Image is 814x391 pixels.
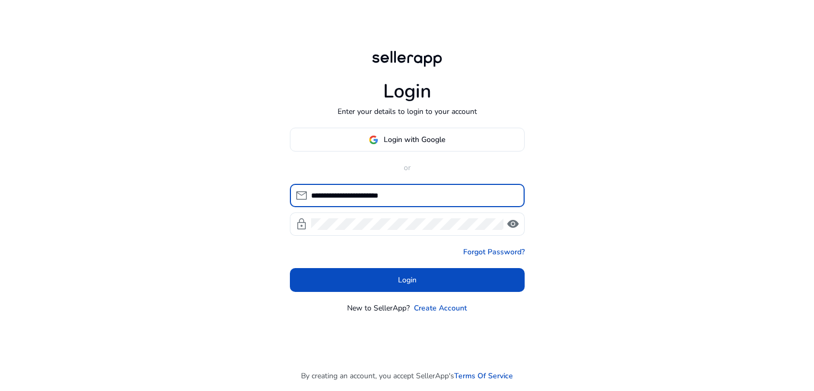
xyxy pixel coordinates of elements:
[398,274,417,286] span: Login
[384,134,445,145] span: Login with Google
[454,370,513,381] a: Terms Of Service
[463,246,525,257] a: Forgot Password?
[295,189,308,202] span: mail
[369,135,378,145] img: google-logo.svg
[414,303,467,314] a: Create Account
[383,80,431,103] h1: Login
[295,218,308,230] span: lock
[290,268,525,292] button: Login
[507,218,519,230] span: visibility
[290,128,525,152] button: Login with Google
[347,303,410,314] p: New to SellerApp?
[290,162,525,173] p: or
[338,106,477,117] p: Enter your details to login to your account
